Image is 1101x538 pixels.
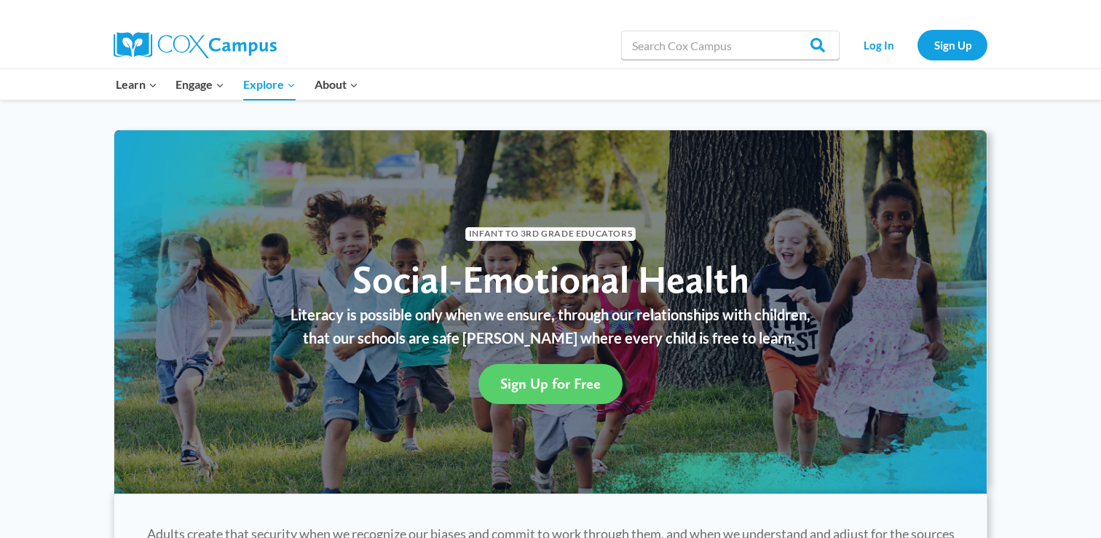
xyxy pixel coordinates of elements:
[291,306,810,323] span: Literacy is possible only when we ensure, through our relationships with children,
[114,32,277,58] img: Cox Campus
[847,30,987,60] nav: Secondary Navigation
[465,227,636,241] span: Infant to 3rd Grade Educators
[303,329,795,347] span: that our schools are safe [PERSON_NAME] where every child is free to learn.
[315,75,358,94] span: About
[917,30,987,60] a: Sign Up
[352,256,749,302] span: Social-Emotional Health
[116,75,157,94] span: Learn
[243,75,296,94] span: Explore
[478,364,623,404] a: Sign Up for Free
[106,69,367,100] nav: Primary Navigation
[847,30,910,60] a: Log In
[500,375,601,392] span: Sign Up for Free
[175,75,224,94] span: Engage
[621,31,840,60] input: Search Cox Campus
